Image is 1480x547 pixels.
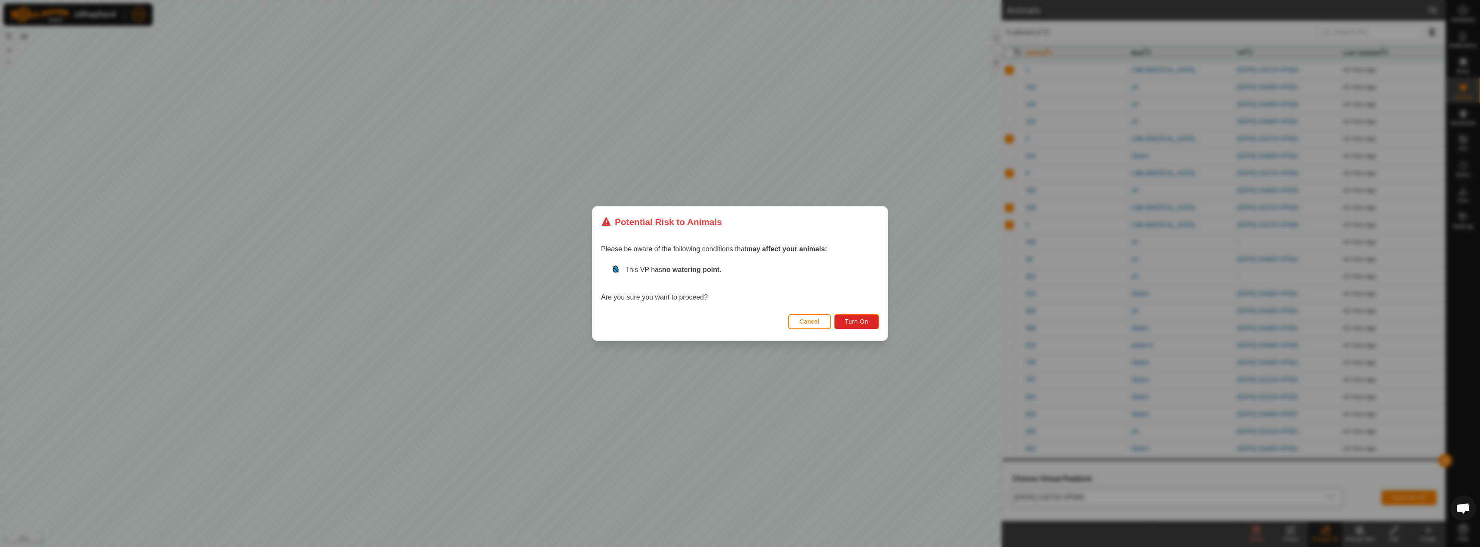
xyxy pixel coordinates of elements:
[799,318,820,325] span: Cancel
[625,266,721,273] span: This VP has
[1450,495,1476,521] div: Open chat
[662,266,721,273] strong: no watering point.
[601,215,722,229] div: Potential Risk to Animals
[746,245,827,253] strong: may affect your animals:
[601,265,879,303] div: Are you sure you want to proceed?
[601,245,827,253] span: Please be aware of the following conditions that
[845,318,868,325] span: Turn On
[788,314,831,329] button: Cancel
[834,314,879,329] button: Turn On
